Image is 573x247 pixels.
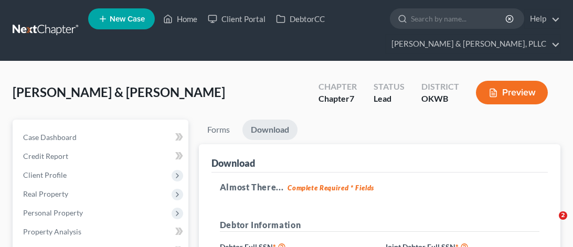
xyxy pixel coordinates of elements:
[23,133,77,142] span: Case Dashboard
[199,120,238,140] a: Forms
[559,211,567,220] span: 2
[13,84,225,100] span: [PERSON_NAME] & [PERSON_NAME]
[23,152,68,160] span: Credit Report
[374,93,405,105] div: Lead
[23,208,83,217] span: Personal Property
[319,81,357,93] div: Chapter
[15,128,188,147] a: Case Dashboard
[386,35,560,53] a: [PERSON_NAME] & [PERSON_NAME], PLLC
[525,9,560,28] a: Help
[374,81,405,93] div: Status
[349,93,354,103] span: 7
[271,9,330,28] a: DebtorCC
[288,184,374,192] strong: Complete Required * Fields
[15,147,188,166] a: Credit Report
[537,211,563,237] iframe: Intercom live chat
[220,219,539,232] h5: Debtor Information
[23,227,81,236] span: Property Analysis
[319,93,357,105] div: Chapter
[15,222,188,241] a: Property Analysis
[220,181,539,194] h5: Almost There...
[23,170,67,179] span: Client Profile
[211,157,255,169] div: Download
[476,81,548,104] button: Preview
[158,9,203,28] a: Home
[242,120,298,140] a: Download
[110,15,145,23] span: New Case
[23,189,68,198] span: Real Property
[421,93,459,105] div: OKWB
[203,9,271,28] a: Client Portal
[411,9,507,28] input: Search by name...
[421,81,459,93] div: District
